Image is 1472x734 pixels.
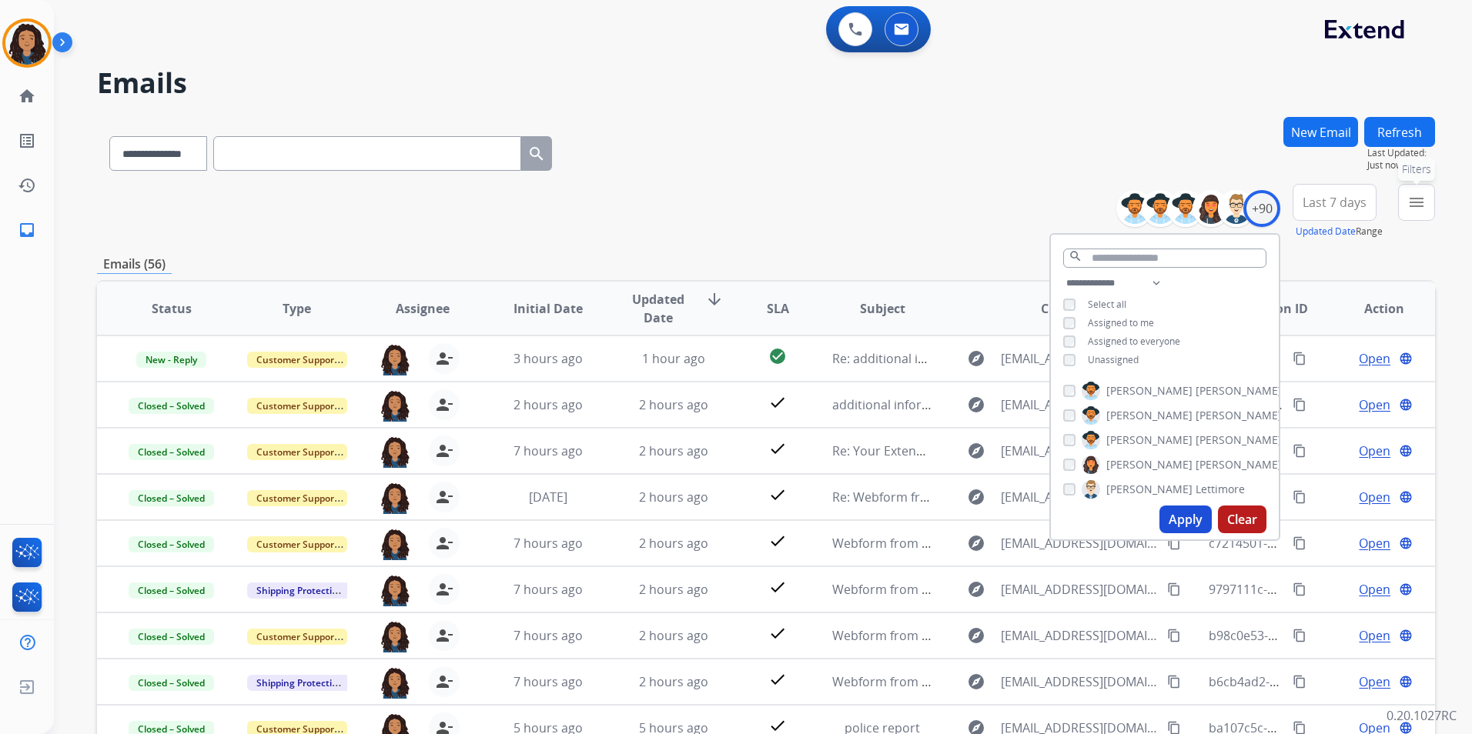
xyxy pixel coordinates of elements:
[967,626,985,645] mat-icon: explore
[247,444,347,460] span: Customer Support
[152,299,192,318] span: Status
[247,398,347,414] span: Customer Support
[642,350,705,367] span: 1 hour ago
[1001,534,1159,552] span: [EMAIL_ADDRESS][DOMAIN_NAME]
[1001,580,1159,599] span: [EMAIL_ADDRESS][DOMAIN_NAME]
[514,442,583,459] span: 7 hours ago
[1001,395,1159,414] span: [EMAIL_ADDRESS][DOMAIN_NAME]
[1001,626,1159,645] span: [EMAIL_ADDRESS][DOMAIN_NAME]
[1399,536,1413,550] mat-icon: language
[1088,298,1126,311] span: Select all
[1399,490,1413,504] mat-icon: language
[1359,626,1390,645] span: Open
[768,670,787,689] mat-icon: check
[1359,349,1390,368] span: Open
[1367,147,1435,159] span: Last Updated:
[435,488,453,506] mat-icon: person_remove
[18,87,36,105] mat-icon: home
[768,578,787,596] mat-icon: check
[1359,488,1390,506] span: Open
[514,299,583,318] span: Initial Date
[768,485,787,504] mat-icon: check
[967,488,985,506] mat-icon: explore
[247,629,347,645] span: Customer Support
[768,624,787,642] mat-icon: check
[1303,199,1367,205] span: Last 7 days
[1196,408,1282,423] span: [PERSON_NAME]
[1367,159,1435,172] span: Just now
[1293,444,1306,458] mat-icon: content_copy
[129,444,214,460] span: Closed – Solved
[768,393,787,412] mat-icon: check
[380,620,410,652] img: agent-avatar
[639,673,708,690] span: 2 hours ago
[1088,353,1139,366] span: Unassigned
[435,534,453,552] mat-icon: person_remove
[380,435,410,468] img: agent-avatar
[18,132,36,150] mat-icon: list_alt
[129,675,214,691] span: Closed – Solved
[1296,225,1383,238] span: Range
[967,395,985,414] mat-icon: explore
[18,176,36,195] mat-icon: history
[768,532,787,550] mat-icon: check
[1293,352,1306,365] mat-icon: content_copy
[1359,534,1390,552] span: Open
[1399,398,1413,412] mat-icon: language
[1196,457,1282,472] span: [PERSON_NAME]
[1218,505,1266,533] button: Clear
[1293,398,1306,412] mat-icon: content_copy
[967,534,985,552] mat-icon: explore
[832,581,1181,598] span: Webform from [EMAIL_ADDRESS][DOMAIN_NAME] on [DATE]
[435,626,453,645] mat-icon: person_remove
[1209,627,1437,644] span: b98c0e53-4f09-4727-a60b-8ff1165ca233
[639,627,708,644] span: 2 hours ago
[1364,117,1435,147] button: Refresh
[832,489,1202,505] span: Re: Webform from [EMAIL_ADDRESS][DOMAIN_NAME] on [DATE]
[527,145,546,163] mat-icon: search
[1407,193,1426,212] mat-icon: menu
[1293,184,1377,221] button: Last 7 days
[832,442,1061,459] span: Re: Your Extend claim is being reviewed
[832,627,1181,644] span: Webform from [EMAIL_ADDRESS][DOMAIN_NAME] on [DATE]
[639,535,708,552] span: 2 hours ago
[1310,282,1435,335] th: Action
[247,352,347,368] span: Customer Support
[435,395,453,414] mat-icon: person_remove
[247,536,347,552] span: Customer Support
[1209,673,1444,690] span: b6cb4ad2-5a71-4bbc-8160-889c1f895526
[1196,482,1245,497] span: Lettimore
[380,574,410,606] img: agent-avatar
[129,490,214,506] span: Closed – Solved
[768,347,787,365] mat-icon: check_circle
[1399,444,1413,458] mat-icon: language
[514,627,583,644] span: 7 hours ago
[860,299,905,318] span: Subject
[639,442,708,459] span: 2 hours ago
[1001,349,1159,368] span: [EMAIL_ADDRESS][DOMAIN_NAME]
[1293,536,1306,550] mat-icon: content_copy
[1399,675,1413,689] mat-icon: language
[514,673,583,690] span: 7 hours ago
[380,528,410,560] img: agent-avatar
[1106,457,1193,472] span: [PERSON_NAME]
[639,396,708,413] span: 2 hours ago
[435,580,453,599] mat-icon: person_remove
[705,290,724,309] mat-icon: arrow_downward
[1402,162,1431,177] span: Filters
[1001,488,1159,506] span: [EMAIL_ADDRESS][DOMAIN_NAME]
[129,536,214,552] span: Closed – Solved
[1088,316,1154,329] span: Assigned to me
[1106,432,1193,448] span: [PERSON_NAME]
[1399,629,1413,642] mat-icon: language
[832,673,1181,690] span: Webform from [EMAIL_ADDRESS][DOMAIN_NAME] on [DATE]
[1001,672,1159,691] span: [EMAIL_ADDRESS][DOMAIN_NAME]
[1359,442,1390,460] span: Open
[247,582,353,599] span: Shipping Protection
[129,629,214,645] span: Closed – Solved
[1398,184,1435,221] button: Filters
[129,582,214,599] span: Closed – Solved
[380,343,410,375] img: agent-avatar
[1167,629,1181,642] mat-icon: content_copy
[1196,383,1282,399] span: [PERSON_NAME]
